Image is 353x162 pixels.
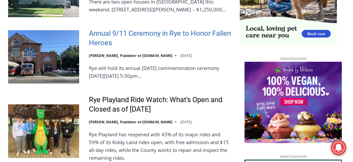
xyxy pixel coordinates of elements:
a: Open Tues. - Sun. [PHONE_NUMBER] [0,65,65,81]
img: Rye Playland Ride Watch: What’s Open and Closed as of Thursday, September 4, 2025 [8,104,79,158]
span: Advertisement [274,55,313,61]
span: Intern @ [DOMAIN_NAME] [170,65,301,79]
img: Baked by Melissa [245,62,342,143]
div: "[PERSON_NAME] and I covered the [DATE] Parade, which was a really eye opening experience as I ha... [164,0,307,63]
img: Annual 9/11 Ceremony in Rye to Honor Fallen Heroes [8,30,79,84]
a: [PERSON_NAME], Publisher of [DOMAIN_NAME] [89,119,173,124]
p: Rye will hold its annual [DATE] commemoration ceremony [DATE][DATE] 5:30pm… [89,64,231,80]
a: [PERSON_NAME], Publisher of [DOMAIN_NAME] [89,53,173,58]
time: [DATE] [180,53,192,58]
a: Rye Playland Ride Watch: What’s Open and Closed as of [DATE] [89,95,231,114]
time: [DATE] [180,119,192,124]
span: Open Tues. - Sun. [PHONE_NUMBER] [2,67,64,92]
a: Annual 9/11 Ceremony in Rye to Honor Fallen Heroes [89,29,231,47]
a: Intern @ [DOMAIN_NAME] [156,63,314,81]
div: "the precise, almost orchestrated movements of cutting and assembling sushi and [PERSON_NAME] mak... [67,41,95,78]
span: Advertisement [274,153,313,159]
p: Rye Playland has reopened with 43% of its major rides and 59% of its Kiddy Land rides open, with ... [89,130,231,162]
